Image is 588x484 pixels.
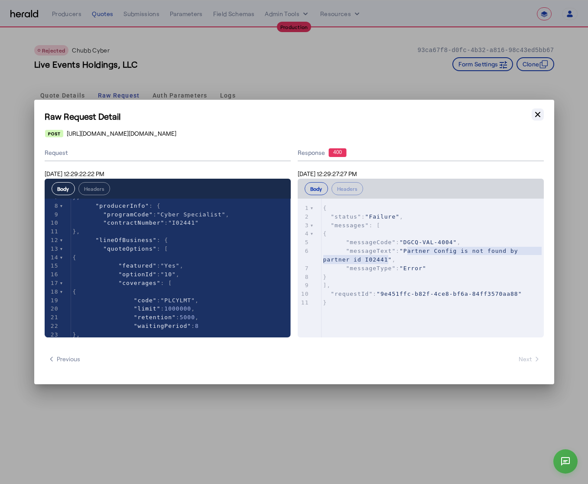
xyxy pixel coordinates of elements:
div: 16 [45,270,60,279]
span: "Yes" [161,262,180,269]
span: : [323,291,522,297]
span: : , [323,239,461,245]
button: Next [515,351,544,367]
span: : [ [323,222,381,229]
button: Body [52,182,75,195]
div: 18 [45,288,60,296]
div: 15 [45,262,60,270]
div: 10 [45,219,60,227]
span: : , [73,305,195,312]
span: "Partner Config is not found by partner id I02441" [323,248,522,263]
div: 5 [298,238,310,247]
span: "Cyber Specialist" [157,211,226,218]
span: 1000000 [164,305,191,312]
span: Previous [48,355,80,363]
span: "optionId" [118,271,156,278]
div: Request [45,145,291,161]
div: 11 [298,298,310,307]
span: : { [73,237,169,243]
div: 7 [298,264,310,273]
span: : [323,265,426,271]
span: "requestId" [331,291,373,297]
span: "messageCode" [346,239,396,245]
span: : , [73,271,180,278]
span: : , [73,314,199,320]
div: 4 [298,229,310,238]
span: "messages" [331,222,369,229]
span: "producerInfo" [95,203,149,209]
div: 22 [45,322,60,330]
span: : , [323,248,522,263]
h1: Raw Request Detail [45,110,544,122]
span: "retention" [134,314,176,320]
span: "lineOfBusiness" [95,237,156,243]
div: 20 [45,304,60,313]
span: } [323,299,327,306]
span: : [ [73,245,169,252]
button: Headers [331,182,363,195]
div: 14 [45,253,60,262]
span: "Error" [400,265,426,271]
span: "contractNumber" [103,219,164,226]
span: : [73,219,199,226]
div: 21 [45,313,60,322]
div: 23 [45,330,60,339]
span: "waitingPeriod" [134,323,191,329]
div: 2 [298,213,310,221]
span: [URL][DOMAIN_NAME][DOMAIN_NAME] [67,129,176,138]
div: 9 [45,210,60,219]
div: 12 [45,236,60,245]
div: 1 [298,204,310,213]
span: { [73,288,77,295]
div: 11 [45,227,60,236]
span: { [73,254,77,261]
span: [DATE] 12:29:27:27 PM [298,170,357,177]
span: [DATE] 12:29:22:22 PM [45,170,104,177]
span: "programCode" [103,211,153,218]
div: 8 [45,202,60,210]
span: : , [73,262,184,269]
span: { [323,205,327,211]
span: 8 [195,323,199,329]
span: "messageText" [346,248,396,254]
span: Next [519,355,540,363]
button: Headers [78,182,110,195]
span: } [323,274,327,280]
span: }, [73,228,81,235]
span: { [323,230,327,237]
div: 13 [45,245,60,253]
span: "DGCQ-VAL-4004" [400,239,457,245]
span: "PLCYLMT" [161,297,195,304]
span: "featured" [118,262,156,269]
span: }, [73,331,81,338]
span: 5000 [180,314,195,320]
div: 19 [45,296,60,305]
span: "quoteOptions" [103,245,157,252]
div: 9 [298,281,310,290]
span: : , [73,297,199,304]
span: }, [73,194,81,200]
span: "Failure" [365,213,400,220]
span: "I02441" [168,219,199,226]
span: "9e451ffc-b82f-4ce8-bf6a-84ff3570aa88" [377,291,522,297]
div: 10 [298,290,310,298]
div: 6 [298,247,310,255]
span: "limit" [134,305,161,312]
text: 400 [333,149,341,155]
div: Response [298,148,544,157]
div: 8 [298,273,310,281]
span: ], [323,282,331,288]
span: "status" [331,213,361,220]
button: Body [305,182,328,195]
div: 17 [45,279,60,288]
span: : , [323,213,403,220]
div: 3 [298,221,310,230]
span: "messageType" [346,265,396,271]
span: : { [73,203,161,209]
span: : [ [73,280,172,286]
span: "code" [134,297,157,304]
button: Previous [45,351,84,367]
span: : [73,323,199,329]
span: : , [73,211,230,218]
span: "10" [161,271,176,278]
